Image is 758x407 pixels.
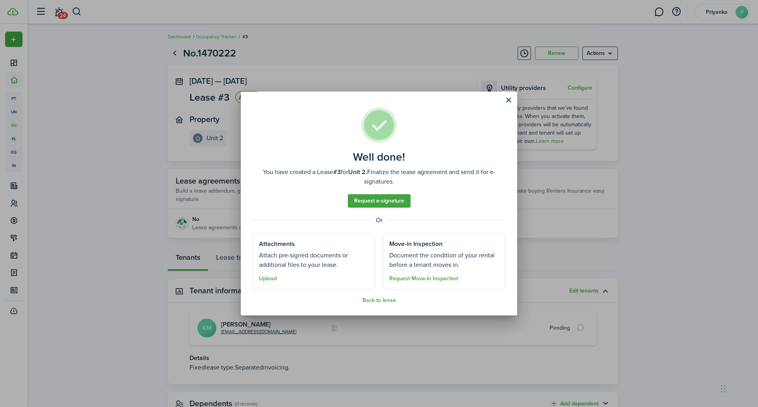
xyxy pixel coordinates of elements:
well-done-separator: Or [253,216,505,225]
well-done-section-title: Move-in Inspection [389,239,443,249]
well-done-title: Well done! [353,151,405,163]
iframe: Chat Widget [627,322,758,407]
well-done-section-description: Attach pre-signed documents or additional files to your lease. [259,251,369,270]
button: Upload [259,276,277,282]
well-done-section-description: Document the condition of your rental before a tenant moves in. [389,251,499,270]
b: Unit 2. [348,167,367,176]
div: Drag [721,377,726,401]
well-done-description: You have created a Lease for Finalize the lease agreement and send it for e-signatures. [253,167,505,186]
b: #3 [333,167,341,176]
button: Close modal [502,94,515,107]
button: Back to lease [362,297,396,304]
well-done-section-title: Attachments [259,239,295,249]
a: Request e-signature [348,194,411,208]
button: Request Move-in Inspection [389,276,458,282]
